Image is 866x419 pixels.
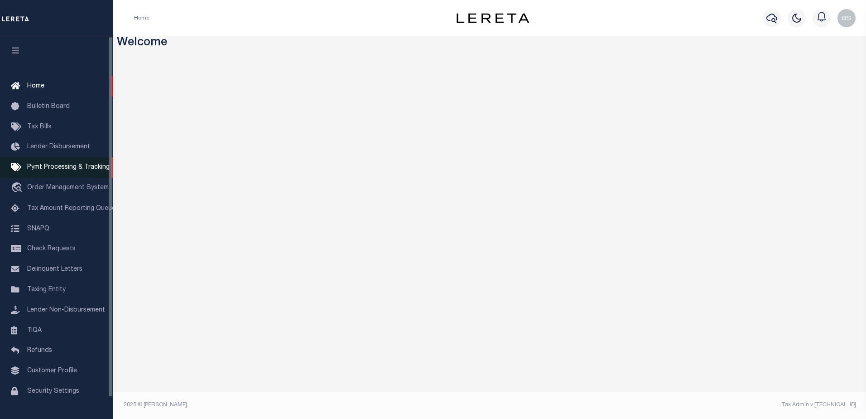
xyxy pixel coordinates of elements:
[11,182,25,194] i: travel_explore
[27,185,109,191] span: Order Management System
[496,401,856,409] div: Tax Admin v.[TECHNICAL_ID]
[27,388,79,395] span: Security Settings
[837,9,856,27] img: svg+xml;base64,PHN2ZyB4bWxucz0iaHR0cDovL3d3dy53My5vcmcvMjAwMC9zdmciIHBvaW50ZXItZXZlbnRzPSJub25lIi...
[27,205,115,212] span: Tax Amount Reporting Queue
[117,401,490,409] div: 2025 © [PERSON_NAME].
[27,287,66,293] span: Taxing Entity
[27,307,105,313] span: Lender Non-Disbursement
[117,36,863,50] h3: Welcome
[27,368,77,374] span: Customer Profile
[27,103,70,110] span: Bulletin Board
[27,144,90,150] span: Lender Disbursement
[27,124,52,130] span: Tax Bills
[27,327,42,333] span: TIQA
[27,266,82,273] span: Delinquent Letters
[134,14,149,22] li: Home
[457,13,529,23] img: logo-dark.svg
[27,83,44,89] span: Home
[27,246,76,252] span: Check Requests
[27,225,49,232] span: SNAPQ
[27,164,110,171] span: Pymt Processing & Tracking
[27,347,52,354] span: Refunds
